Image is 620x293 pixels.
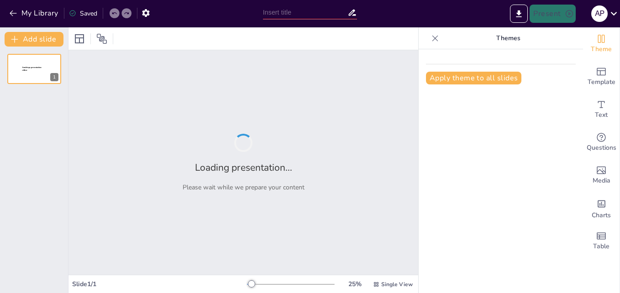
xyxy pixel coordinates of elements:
div: Add ready made slides [583,60,620,93]
h2: Loading presentation... [195,161,292,174]
input: Insert title [263,6,347,19]
button: Present [530,5,575,23]
div: Change the overall theme [583,27,620,60]
span: Single View [381,281,413,288]
span: Charts [592,210,611,220]
button: Add slide [5,32,63,47]
button: Export to PowerPoint [510,5,528,23]
span: Questions [587,143,616,153]
button: A P [591,5,608,23]
div: A P [591,5,608,22]
button: My Library [7,6,62,21]
button: Apply theme to all slides [426,72,521,84]
span: Position [96,33,107,44]
span: Theme [591,44,612,54]
div: Slide 1 / 1 [72,280,247,288]
p: Themes [442,27,574,49]
div: Layout [72,31,87,46]
p: Please wait while we prepare your content [183,183,305,192]
span: Text [595,110,608,120]
div: 1 [50,73,58,81]
span: Template [588,77,615,87]
div: Saved [69,9,97,18]
div: 25 % [344,280,366,288]
div: Add charts and graphs [583,192,620,225]
div: Get real-time input from your audience [583,126,620,159]
div: Add a table [583,225,620,257]
div: 1 [7,54,61,84]
div: Add images, graphics, shapes or video [583,159,620,192]
span: Media [593,176,610,186]
span: Table [593,241,609,251]
span: Sendsteps presentation editor [22,67,42,72]
div: Add text boxes [583,93,620,126]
